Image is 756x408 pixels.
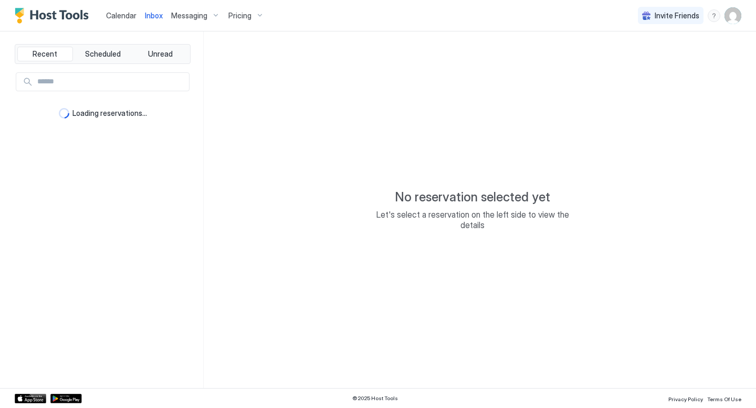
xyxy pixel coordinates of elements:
[50,394,82,403] a: Google Play Store
[724,7,741,24] div: User profile
[668,393,703,404] a: Privacy Policy
[148,49,173,59] span: Unread
[171,11,207,20] span: Messaging
[395,189,550,205] span: No reservation selected yet
[367,209,577,230] span: Let's select a reservation on the left side to view the details
[15,44,191,64] div: tab-group
[59,108,69,119] div: loading
[72,109,147,118] span: Loading reservations...
[655,11,699,20] span: Invite Friends
[106,11,136,20] span: Calendar
[707,393,741,404] a: Terms Of Use
[668,396,703,402] span: Privacy Policy
[33,49,57,59] span: Recent
[85,49,121,59] span: Scheduled
[707,396,741,402] span: Terms Of Use
[106,10,136,21] a: Calendar
[33,73,189,91] input: Input Field
[17,47,73,61] button: Recent
[132,47,188,61] button: Unread
[352,395,398,402] span: © 2025 Host Tools
[145,11,163,20] span: Inbox
[75,47,131,61] button: Scheduled
[708,9,720,22] div: menu
[145,10,163,21] a: Inbox
[15,8,93,24] a: Host Tools Logo
[228,11,251,20] span: Pricing
[15,394,46,403] a: App Store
